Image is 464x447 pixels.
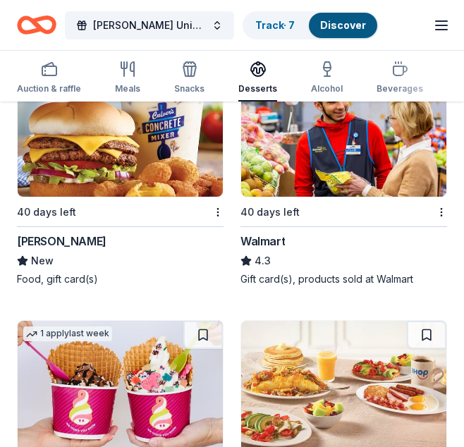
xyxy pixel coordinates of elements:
[17,204,76,221] div: 40 days left
[240,62,447,286] a: Image for Walmart1 applylast week40 days leftWalmart4.3Gift card(s), products sold at Walmart
[377,55,423,102] button: Beverages
[238,55,277,102] button: Desserts
[255,19,295,31] a: Track· 7
[18,63,223,197] img: Image for Culver's
[311,83,343,94] div: Alcohol
[115,55,140,102] button: Meals
[238,83,277,94] div: Desserts
[174,55,204,102] button: Snacks
[243,11,379,39] button: Track· 7Discover
[311,55,343,102] button: Alcohol
[240,272,447,286] div: Gift card(s), products sold at Walmart
[240,204,300,221] div: 40 days left
[240,233,285,250] div: Walmart
[174,83,204,94] div: Snacks
[115,83,140,94] div: Meals
[31,252,54,269] span: New
[377,83,423,94] div: Beverages
[255,252,271,269] span: 4.3
[17,272,224,286] div: Food, gift card(s)
[17,55,81,102] button: Auction & raffle
[320,19,366,31] a: Discover
[23,326,112,341] div: 1 apply last week
[93,17,206,34] span: [PERSON_NAME] University’s 2025 Outstanding Leaders Under 40
[17,8,56,42] a: Home
[17,233,106,250] div: [PERSON_NAME]
[241,63,446,197] img: Image for Walmart
[17,83,81,94] div: Auction & raffle
[17,62,224,286] a: Image for Culver's 1 applylast week40 days left[PERSON_NAME]NewFood, gift card(s)
[65,11,234,39] button: [PERSON_NAME] University’s 2025 Outstanding Leaders Under 40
